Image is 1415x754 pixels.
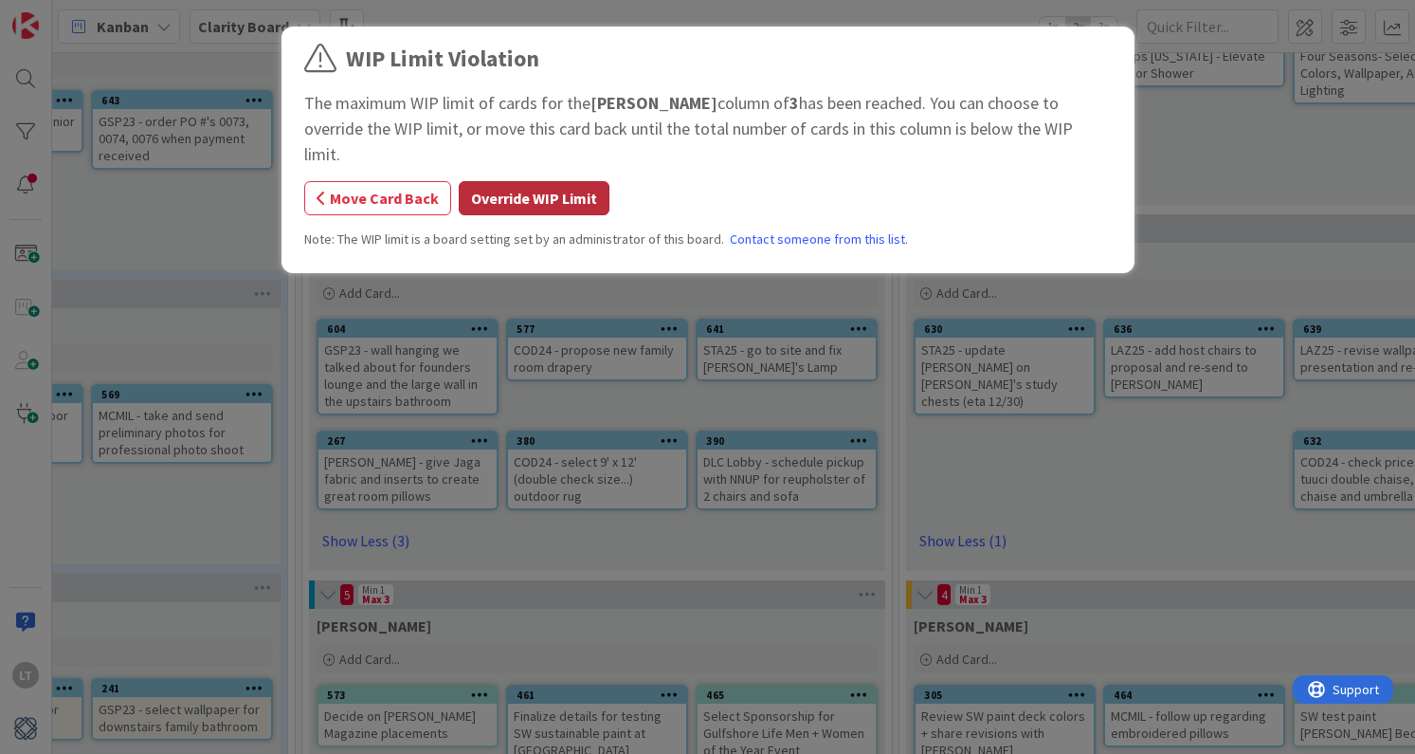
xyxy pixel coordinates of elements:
[730,230,908,249] a: Contact someone from this list.
[40,3,86,26] span: Support
[346,42,539,76] div: WIP Limit Violation
[459,181,609,215] button: Override WIP Limit
[590,92,717,114] b: [PERSON_NAME]
[789,92,799,114] b: 3
[304,181,451,215] button: Move Card Back
[304,230,1112,249] div: Note: The WIP limit is a board setting set by an administrator of this board.
[304,90,1112,167] div: The maximum WIP limit of cards for the column of has been reached. You can choose to override the...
